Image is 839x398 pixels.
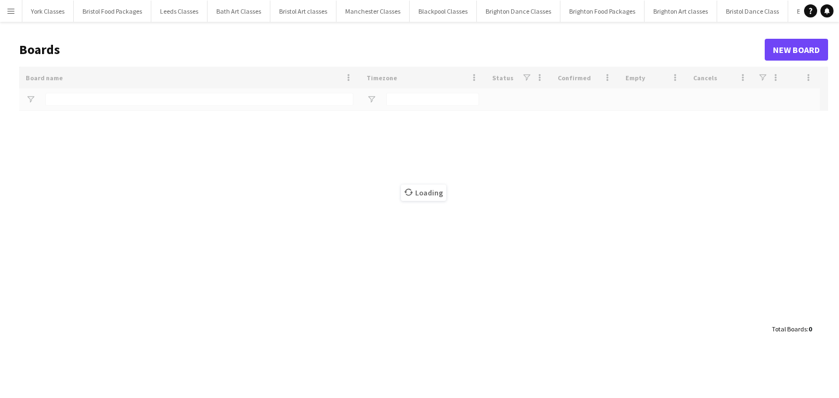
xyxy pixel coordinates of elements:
button: Leeds Classes [151,1,208,22]
span: Total Boards [772,325,807,333]
button: Blackpool Classes [410,1,477,22]
button: Bath Art Classes [208,1,270,22]
div: : [772,318,812,340]
span: 0 [808,325,812,333]
button: Bristol Dance Class [717,1,788,22]
span: Loading [401,185,446,201]
button: Brighton Dance Classes [477,1,560,22]
a: New Board [765,39,828,61]
button: Bristol Art classes [270,1,336,22]
button: York Classes [22,1,74,22]
button: Bristol Food Packages [74,1,151,22]
button: Manchester Classes [336,1,410,22]
button: Brighton Art classes [645,1,717,22]
button: Brighton Food Packages [560,1,645,22]
h1: Boards [19,41,765,58]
